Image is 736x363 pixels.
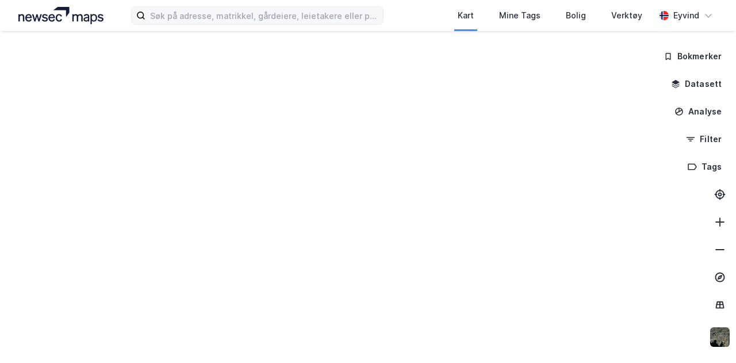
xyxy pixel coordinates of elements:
[566,9,586,22] div: Bolig
[673,9,699,22] div: Eyvind
[678,308,736,363] iframe: Chat Widget
[678,308,736,363] div: Kontrollprogram for chat
[18,7,103,24] img: logo.a4113a55bc3d86da70a041830d287a7e.svg
[145,7,382,24] input: Søk på adresse, matrikkel, gårdeiere, leietakere eller personer
[499,9,540,22] div: Mine Tags
[458,9,474,22] div: Kart
[611,9,642,22] div: Verktøy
